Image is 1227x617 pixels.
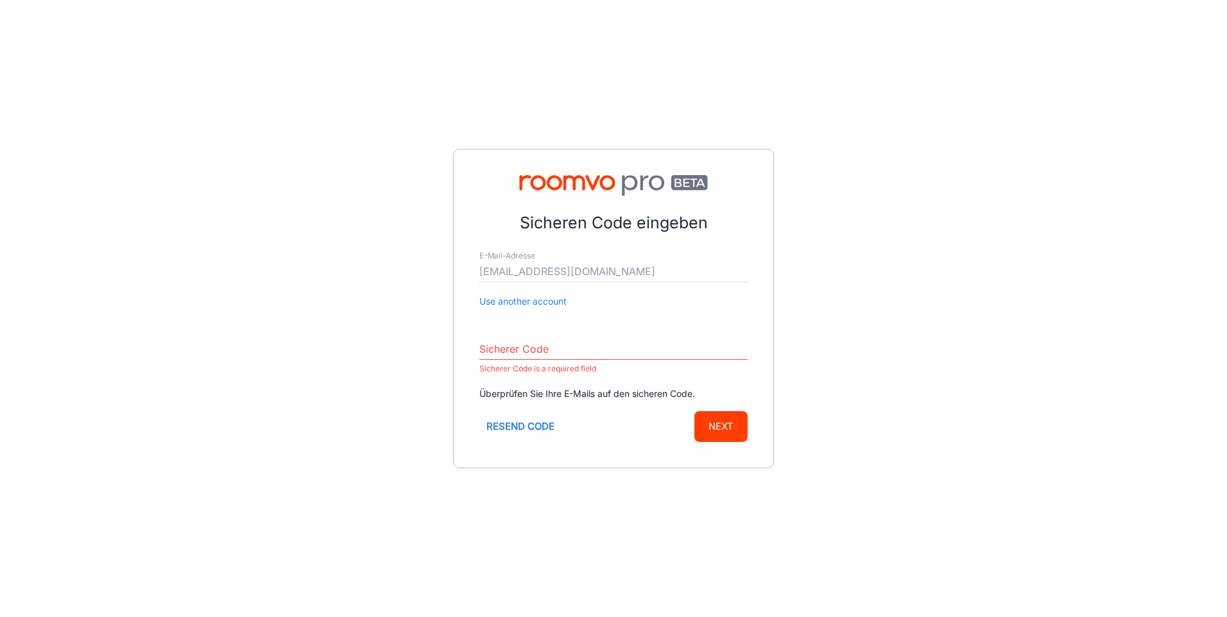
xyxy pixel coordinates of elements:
[479,175,748,196] img: Roomvo PRO Beta
[479,294,567,308] button: Use another account
[479,361,748,376] p: Sicherer Code is a required field
[479,211,748,235] p: Sicheren Code eingeben
[479,250,535,261] label: E-Mail-Adresse
[479,262,748,282] input: myname@example.com
[694,411,748,442] button: Next
[479,339,748,360] input: Enter secure code
[479,411,562,442] button: Resend code
[479,387,748,401] p: Überprüfen Sie Ihre E-Mails auf den sicheren Code.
